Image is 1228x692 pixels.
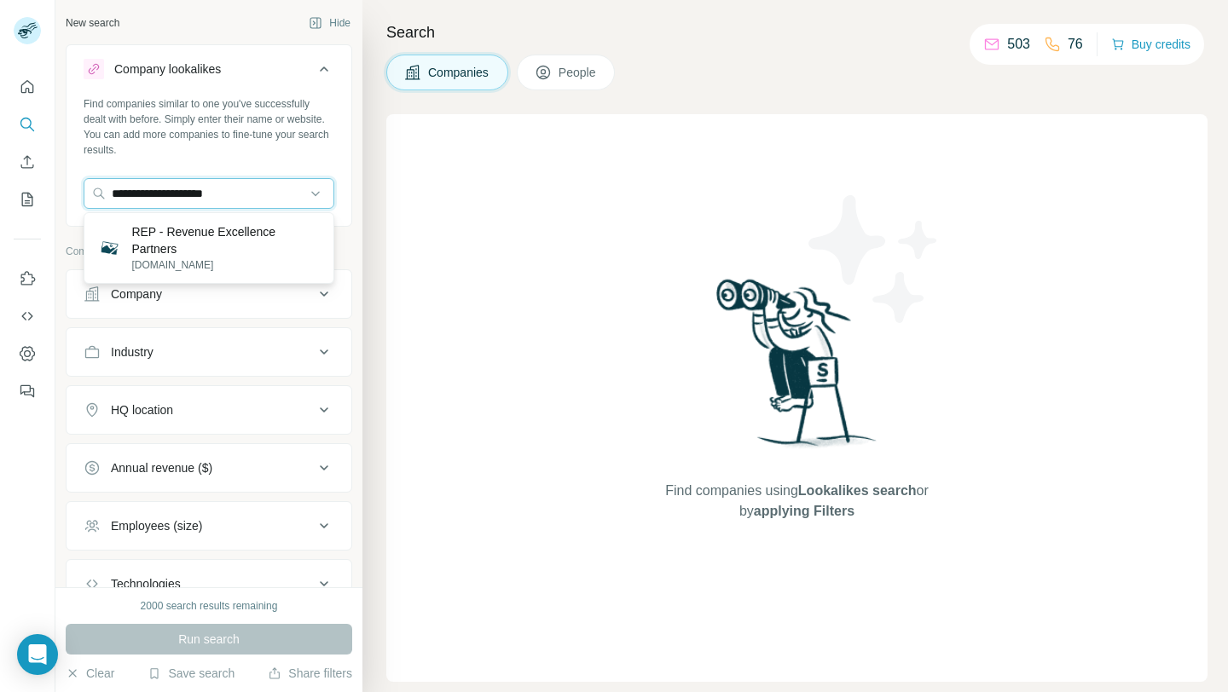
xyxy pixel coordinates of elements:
button: Clear [66,665,114,682]
span: People [559,64,598,81]
div: Annual revenue ($) [111,459,212,476]
img: Surfe Illustration - Woman searching with binoculars [709,274,886,464]
div: New search [66,15,119,31]
p: 503 [1007,34,1030,55]
div: Company [111,285,162,303]
p: [DOMAIN_NAME] [131,257,320,273]
button: Buy credits [1111,32,1190,56]
button: Feedback [14,376,41,407]
p: REP - Revenue Excellence Partners [131,223,320,257]
span: Companies [428,64,490,81]
button: Quick start [14,72,41,102]
button: Company lookalikes [67,49,351,96]
div: Find companies similar to one you've successfully dealt with before. Simply enter their name or w... [84,96,334,158]
button: Share filters [268,665,352,682]
div: Open Intercom Messenger [17,634,58,675]
div: HQ location [111,401,173,418]
button: Company [67,274,351,314]
button: Technologies [67,563,351,604]
button: Search [14,109,41,140]
button: Industry [67,332,351,372]
span: Lookalikes search [798,483,917,498]
button: Dashboard [14,338,41,369]
span: Find companies using or by [660,481,933,522]
button: HQ location [67,389,351,430]
button: Annual revenue ($) [67,447,351,488]
img: Surfe Illustration - Stars [797,182,951,336]
p: 76 [1068,34,1083,55]
button: Enrich CSV [14,147,41,177]
button: My lists [14,184,41,215]
button: Use Surfe on LinkedIn [14,263,41,294]
img: REP - Revenue Excellence Partners [98,236,121,259]
button: Save search [148,665,235,682]
div: Industry [111,343,153,360]
span: applying Filters [754,504,854,518]
div: Employees (size) [111,517,202,534]
button: Hide [297,10,362,36]
p: Company information [66,244,352,259]
div: Technologies [111,575,181,592]
div: 2000 search results remaining [141,598,278,614]
button: Employees (size) [67,505,351,546]
button: Use Surfe API [14,301,41,332]
div: Company lookalikes [114,61,221,78]
h4: Search [386,20,1208,44]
